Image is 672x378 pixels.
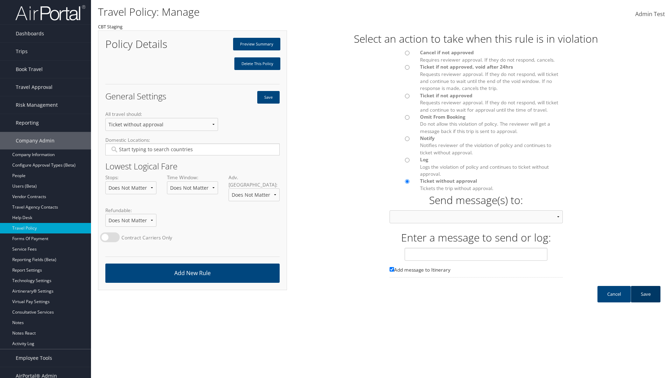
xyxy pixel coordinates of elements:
[233,38,280,50] a: Preview Summary
[420,92,472,99] span: Ticket if not approved
[105,111,218,136] label: All travel should:
[110,146,275,153] input: Domestic Locations:
[234,57,280,70] a: Delete This Policy
[597,286,631,302] a: Cancel
[98,5,476,19] h1: Travel Policy: Manage
[16,43,28,60] span: Trips
[420,135,435,141] span: Notify
[167,174,218,199] label: Time Window:
[16,25,44,42] span: Dashboards
[105,174,156,199] label: Stops:
[390,267,394,272] input: Please leave this blank if you are unsure. Add message to Itinerary
[167,181,218,194] select: Time Window:
[420,177,477,184] span: Ticket without approval
[420,156,562,177] label: Logs the violation of policy and continues to ticket without approval.
[16,114,39,132] span: Reporting
[420,49,474,56] span: Cancel if not approved
[98,23,122,30] small: CBT Staging
[420,92,562,113] label: Requests reviewer approval. If they do not respond, will ticket and continue to wait for approval...
[420,177,562,192] label: Tickets the trip without approval.
[420,63,562,92] label: Requests reviewer approval. If they do not respond, will ticket and continue to wait until the en...
[105,118,218,131] select: All travel should:
[420,63,513,70] span: Ticket if not approved, void after 24hrs
[105,136,280,161] label: Domestic Locations:
[16,78,52,96] span: Travel Approval
[105,264,280,283] a: Add New Rule
[16,61,43,78] span: Book Travel
[257,91,280,104] button: Save
[631,286,660,302] a: Save
[420,135,562,156] label: Notifies reviewer of the violation of policy and continues to ticket without approval.
[420,113,465,120] span: Omit From Booking
[420,49,562,63] label: Requires reviewer approval. If they do not respond, cancels.
[229,188,280,201] select: Adv. [GEOGRAPHIC_DATA]:
[105,207,156,232] label: Refundable:
[390,193,563,208] h1: Send message(s) to:
[16,96,58,114] span: Risk Management
[16,349,52,367] span: Employee Tools
[16,132,55,149] span: Company Admin
[105,92,187,100] h2: General Settings
[105,214,156,227] select: Refundable:
[229,174,280,207] label: Adv. [GEOGRAPHIC_DATA]:
[15,5,85,21] img: airportal-logo.png
[420,156,428,163] span: Log
[121,234,172,241] label: Contract Carriers Only
[105,162,280,170] h2: Lowest Logical Fare
[420,113,562,135] label: Do not allow this violation of policy. The reviewer will get a message back if this trip is sent ...
[105,39,187,49] h1: Policy Details
[287,31,665,46] h1: Select an action to take when this rule is in violation
[390,266,563,278] label: Please leave this blank if you are unsure.
[635,10,665,18] span: Admin Test
[390,210,563,223] select: Warning: Invalid argument supplied for foreach() in /var/www/[DOMAIN_NAME][URL] on line 20
[635,3,665,25] a: Admin Test
[287,230,665,245] h1: Enter a message to send or log:
[105,181,156,194] select: Stops:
